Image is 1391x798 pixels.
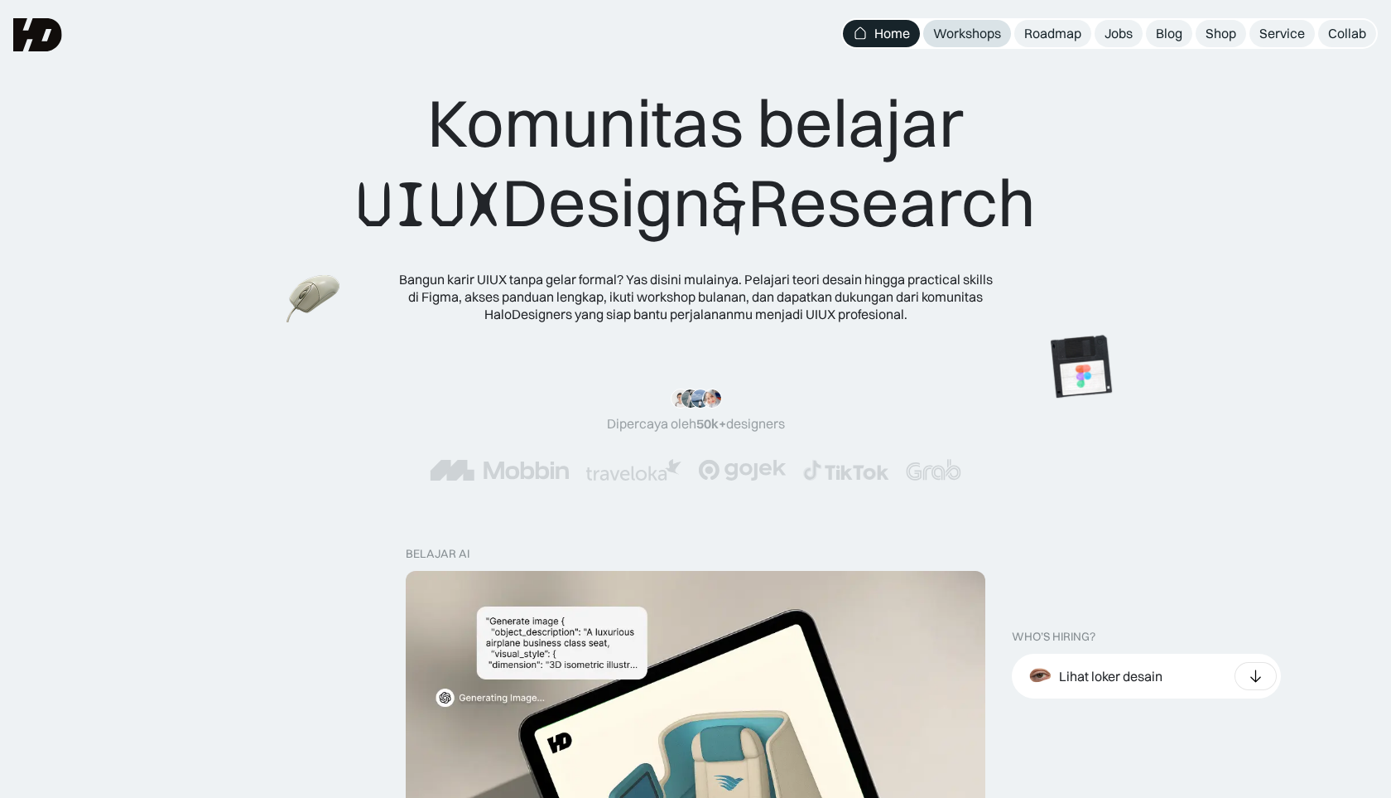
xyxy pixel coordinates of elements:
[607,415,785,433] div: Dipercaya oleh designers
[1196,20,1246,47] a: Shop
[1206,25,1236,42] div: Shop
[696,415,726,432] span: 50k+
[356,165,502,244] span: UIUX
[1259,25,1305,42] div: Service
[933,25,1001,42] div: Workshops
[1146,20,1192,47] a: Blog
[1318,20,1376,47] a: Collab
[711,165,748,244] span: &
[1249,20,1315,47] a: Service
[1024,25,1081,42] div: Roadmap
[356,83,1036,244] div: Komunitas belajar Design Research
[1095,20,1143,47] a: Jobs
[1328,25,1366,42] div: Collab
[406,547,469,561] div: belajar ai
[1059,668,1162,685] div: Lihat loker desain
[843,20,920,47] a: Home
[1012,630,1095,644] div: WHO’S HIRING?
[923,20,1011,47] a: Workshops
[1105,25,1133,42] div: Jobs
[874,25,910,42] div: Home
[397,271,994,322] div: Bangun karir UIUX tanpa gelar formal? Yas disini mulainya. Pelajari teori desain hingga practical...
[1156,25,1182,42] div: Blog
[1014,20,1091,47] a: Roadmap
